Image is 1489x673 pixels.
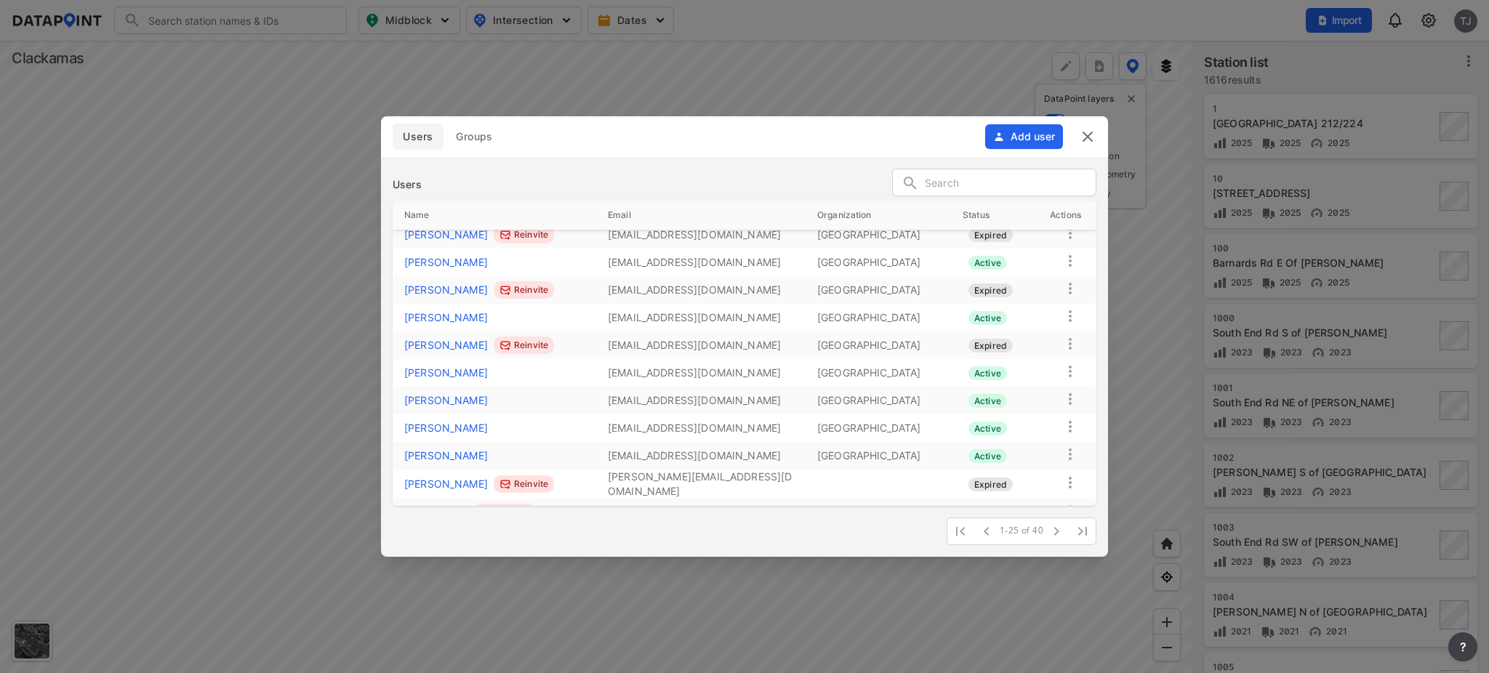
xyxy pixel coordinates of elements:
[404,421,590,435] a: [PERSON_NAME]
[596,499,806,526] td: [EMAIL_ADDRESS][DOMAIN_NAME]
[968,366,1007,380] label: active
[596,276,806,304] td: [EMAIL_ADDRESS][DOMAIN_NAME]
[404,504,590,521] a: Jordan CoolsReinvite
[968,256,1007,270] label: active
[596,249,806,276] td: [EMAIL_ADDRESS][DOMAIN_NAME]
[499,283,511,297] img: reinvite.e8b3e293.svg
[393,201,596,230] th: Name
[596,331,806,359] td: [EMAIL_ADDRESS][DOMAIN_NAME]
[1448,632,1477,661] button: more
[596,201,806,230] th: Email
[494,505,529,520] label: Reinvite
[806,499,951,526] td: [GEOGRAPHIC_DATA]
[806,201,951,230] th: Organization
[474,504,534,521] div: Invitation has expired
[393,177,422,192] h3: Users
[806,249,951,276] td: [GEOGRAPHIC_DATA]
[404,336,590,354] a: [PERSON_NAME]Reinvite
[480,505,491,520] img: reinvite.e8b3e293.svg
[1079,128,1096,145] img: close.efbf2170.svg
[1457,638,1469,656] span: ?
[404,310,590,325] a: [PERSON_NAME]
[514,477,548,491] label: Reinvite
[968,477,1013,491] label: Expired
[985,124,1063,149] button: Add user
[494,281,554,299] div: Invitation has expired
[596,470,806,499] td: [PERSON_NAME][EMAIL_ADDRESS][DOMAIN_NAME]
[404,366,590,380] a: [PERSON_NAME]
[404,475,590,493] a: [PERSON_NAME]Reinvite
[1069,518,1096,544] span: Last Page
[494,336,554,354] div: Invitation has expired
[514,338,548,352] label: Reinvite
[404,281,590,299] a: [PERSON_NAME]Reinvite
[806,359,951,387] td: [GEOGRAPHIC_DATA]
[951,201,1038,230] th: Status
[494,226,554,243] div: Invitation has expired
[494,475,554,493] div: Invitation has expired
[806,304,951,331] td: [GEOGRAPHIC_DATA]
[1000,525,1043,537] span: 1-25 of 40
[968,394,1007,408] label: active
[947,518,974,544] span: First Page
[806,221,951,249] td: [GEOGRAPHIC_DATA]
[404,448,590,463] a: [PERSON_NAME]
[993,131,1005,142] img: person.b86d7108.svg
[806,414,951,442] td: [GEOGRAPHIC_DATA]
[968,449,1007,463] label: active
[401,129,435,144] span: Users
[596,304,806,331] td: [EMAIL_ADDRESS][DOMAIN_NAME]
[596,387,806,414] td: [EMAIL_ADDRESS][DOMAIN_NAME]
[806,331,951,359] td: [GEOGRAPHIC_DATA]
[499,477,511,491] img: reinvite.e8b3e293.svg
[925,172,1096,194] input: Search
[968,422,1007,435] label: active
[404,255,590,270] a: [PERSON_NAME]
[514,283,548,297] label: Reinvite
[974,518,1000,544] span: Previous Page
[499,338,511,352] img: reinvite.e8b3e293.svg
[968,311,1007,325] label: active
[596,414,806,442] td: [EMAIL_ADDRESS][DOMAIN_NAME]
[404,226,590,243] a: [PERSON_NAME]Reinvite
[404,393,590,408] a: [PERSON_NAME]
[806,276,951,304] td: [GEOGRAPHIC_DATA]
[596,359,806,387] td: [EMAIL_ADDRESS][DOMAIN_NAME]
[1043,518,1069,544] span: Next Page
[1038,201,1096,230] th: Actions
[499,227,511,242] img: reinvite.e8b3e293.svg
[968,228,1013,242] label: Expired
[806,442,951,470] td: [GEOGRAPHIC_DATA]
[968,339,1013,352] label: Expired
[596,442,806,470] td: [EMAIL_ADDRESS][DOMAIN_NAME]
[596,221,806,249] td: [EMAIL_ADDRESS][DOMAIN_NAME]
[393,124,505,150] div: full width tabs example
[458,129,491,144] span: Groups
[514,227,548,242] label: Reinvite
[806,387,951,414] td: [GEOGRAPHIC_DATA]
[968,283,1013,297] label: Expired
